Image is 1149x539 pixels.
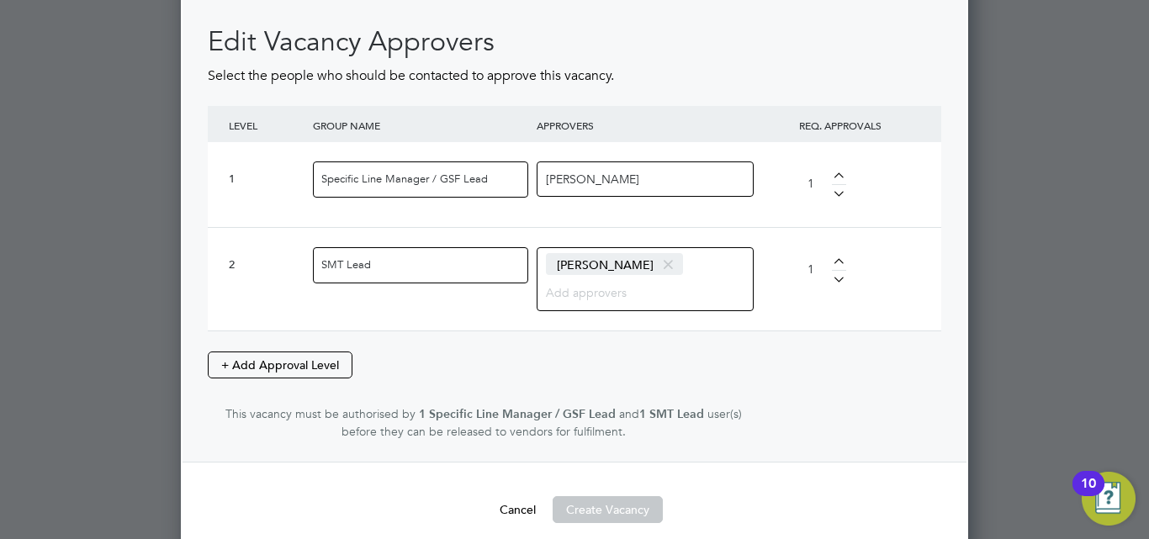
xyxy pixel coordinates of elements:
div: 10 [1081,484,1096,505]
span: [PERSON_NAME] [546,253,683,275]
div: GROUP NAME [309,106,532,145]
span: and [619,406,639,421]
div: 2 [229,258,304,272]
span: Select the people who should be contacted to approve this vacancy. [208,67,614,84]
div: REQ. APPROVALS [756,106,924,145]
h2: Edit Vacancy Approvers [208,24,941,60]
input: Add approvers [546,281,651,303]
div: LEVEL [225,106,309,145]
button: Open Resource Center, 10 new notifications [1082,472,1136,526]
div: 1 [229,172,304,187]
button: Cancel [486,496,549,523]
button: + Add Approval Level [208,351,352,378]
input: Add approvers [546,167,651,189]
strong: 1 SMT Lead [639,407,704,421]
span: This vacancy must be authorised by [225,406,416,421]
button: Create Vacancy [553,496,663,523]
strong: 1 Specific Line Manager / GSF Lead [419,407,616,421]
span: user(s) before they can be released to vendors for fulfilment. [342,406,742,439]
div: APPROVERS [532,106,756,145]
